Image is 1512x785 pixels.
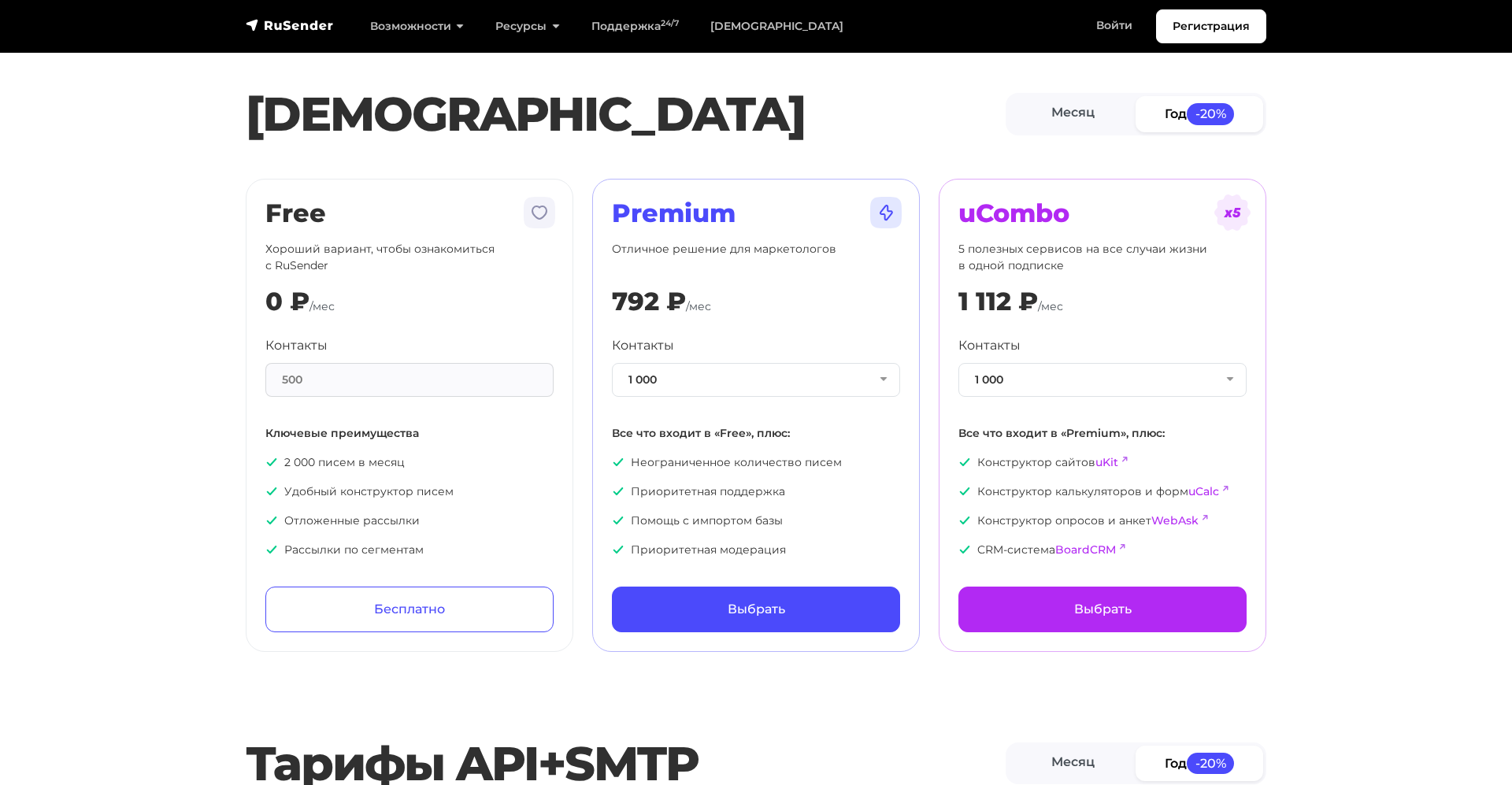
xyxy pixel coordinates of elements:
[958,485,971,498] img: icon-ok.svg
[958,513,1247,529] p: Конструктор опросов и анкет
[265,485,278,498] img: icon-ok.svg
[661,18,679,28] sup: 24/7
[958,483,1247,500] p: Конструктор калькуляторов и форм
[686,299,711,313] span: /мес
[612,542,900,558] p: Приоритетная модерация
[958,542,1247,558] p: CRM-система
[1009,746,1136,781] a: Месяц
[265,456,278,468] img: icon-ok.svg
[695,10,859,43] a: [DEMOGRAPHIC_DATA]
[1187,753,1234,774] span: -20%
[958,456,971,468] img: icon-ok.svg
[958,425,1247,442] p: Все что входит в «Premium», плюс:
[612,198,900,228] h2: Premium
[958,454,1247,471] p: Конструктор сайтов
[480,10,575,43] a: Ресурсы
[246,86,1006,143] h1: [DEMOGRAPHIC_DATA]
[1095,455,1118,469] a: uKit
[958,198,1247,228] h2: uCombo
[1188,484,1219,498] a: uCalc
[265,513,554,529] p: Отложенные рассылки
[1214,194,1251,231] img: tarif-ucombo.svg
[265,514,278,527] img: icon-ok.svg
[612,587,900,632] a: Выбрать
[1136,96,1263,131] a: Год
[612,513,900,529] p: Помощь с импортом базы
[612,543,624,556] img: icon-ok.svg
[612,336,674,355] label: Контакты
[612,483,900,500] p: Приоритетная поддержка
[1151,513,1199,528] a: WebAsk
[958,336,1021,355] label: Контакты
[265,425,554,442] p: Ключевые преимущества
[612,241,900,274] p: Отличное решение для маркетологов
[958,543,971,556] img: icon-ok.svg
[612,287,686,317] div: 792 ₽
[958,241,1247,274] p: 5 полезных сервисов на все случаи жизни в одной подписке
[1080,9,1148,42] a: Войти
[1136,746,1263,781] a: Год
[958,514,971,527] img: icon-ok.svg
[1009,96,1136,131] a: Месяц
[576,10,695,43] a: Поддержка24/7
[354,10,480,43] a: Возможности
[612,425,900,442] p: Все что входит в «Free», плюс:
[612,485,624,498] img: icon-ok.svg
[612,363,900,397] button: 1 000
[265,287,309,317] div: 0 ₽
[867,194,905,231] img: tarif-premium.svg
[265,198,554,228] h2: Free
[246,17,334,33] img: RuSender
[958,363,1247,397] button: 1 000
[521,194,558,231] img: tarif-free.svg
[1055,542,1116,557] a: BoardCRM
[1038,299,1063,313] span: /мес
[958,287,1038,317] div: 1 112 ₽
[958,587,1247,632] a: Выбрать
[265,483,554,500] p: Удобный конструктор писем
[1187,103,1234,124] span: -20%
[265,543,278,556] img: icon-ok.svg
[265,587,554,632] a: Бесплатно
[265,454,554,471] p: 2 000 писем в месяц
[612,456,624,468] img: icon-ok.svg
[1156,9,1266,43] a: Регистрация
[265,241,554,274] p: Хороший вариант, чтобы ознакомиться с RuSender
[265,542,554,558] p: Рассылки по сегментам
[265,336,328,355] label: Контакты
[612,514,624,527] img: icon-ok.svg
[612,454,900,471] p: Неограниченное количество писем
[309,299,335,313] span: /мес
